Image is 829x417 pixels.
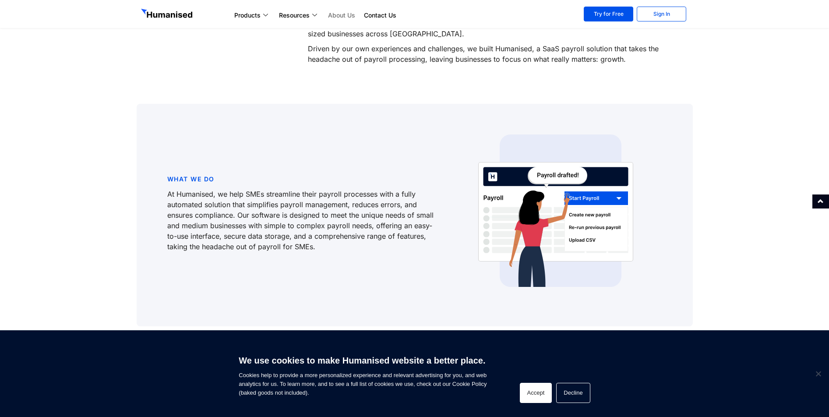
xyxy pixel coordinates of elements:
button: Accept [520,383,552,403]
p: What We Do [167,174,436,184]
h6: We use cookies to make Humanised website a better place. [239,354,487,367]
a: Resources [275,10,324,21]
img: GetHumanised Logo [141,9,194,20]
a: About Us [324,10,360,21]
p: At Humanised, we help SMEs streamline their payroll processes with a fully automated solution tha... [167,189,436,252]
a: Sign In [637,7,686,21]
a: Products [230,10,275,21]
a: Contact Us [360,10,401,21]
span: Cookies help to provide a more personalized experience and relevant advertising for you, and web ... [239,350,487,397]
p: Driven by our own experiences and challenges, we built Humanised, a SaaS payroll solution that ta... [308,43,671,64]
span: Decline [814,369,822,378]
a: Try for Free [584,7,633,21]
button: Decline [556,383,590,403]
